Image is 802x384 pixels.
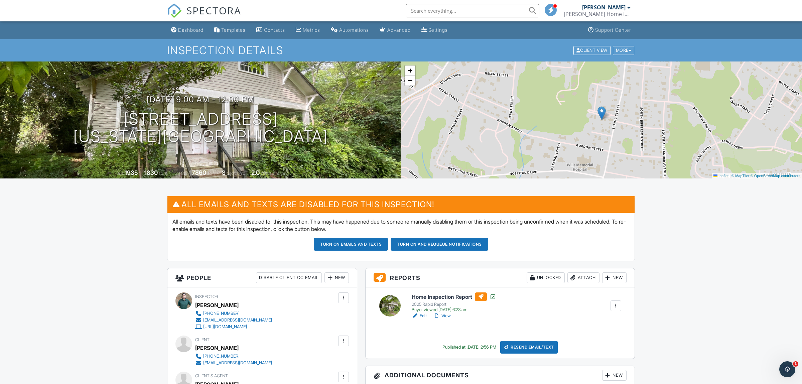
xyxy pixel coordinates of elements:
a: [EMAIL_ADDRESS][DOMAIN_NAME] [195,317,272,324]
a: Settings [419,24,450,36]
a: Automations (Basic) [328,24,372,36]
span: bathrooms [261,171,280,176]
div: 17860 [189,169,206,176]
span: Inspector [195,294,218,299]
div: 1830 [144,169,158,176]
div: New [324,272,349,283]
span: Lot Size [174,171,188,176]
input: Search everything... [406,4,539,17]
a: View [433,312,451,319]
div: 3 [222,169,226,176]
div: Contacts [264,27,285,33]
div: Client View [573,46,611,55]
a: Support Center [585,24,634,36]
div: Disable Client CC Email [256,272,322,283]
div: Published at [DATE] 2:56 PM [442,345,496,350]
h3: [DATE] 9:00 am - 12:00 pm [147,95,254,104]
div: Support Center [595,27,631,33]
div: [PERSON_NAME] [195,300,239,310]
div: Settings [428,27,448,33]
h3: People [167,268,357,287]
div: Dashboard [178,27,204,33]
a: [URL][DOMAIN_NAME] [195,324,272,330]
button: Turn on and Requeue Notifications [391,238,488,251]
h3: Reports [366,268,635,287]
a: Zoom out [405,76,415,86]
button: Turn on emails and texts [314,238,388,251]
a: Home Inspection Report 2025 Rapid Report Buyer viewed [DATE] 6:23 am [412,292,496,312]
p: All emails and texts have been disabled for this inspection. This may have happened due to someon... [172,218,630,233]
div: [PHONE_NUMBER] [203,354,240,359]
h1: [STREET_ADDRESS] [US_STATE][GEOGRAPHIC_DATA] [73,110,328,146]
div: 1935 [125,169,138,176]
div: Attach [567,272,599,283]
div: [PERSON_NAME] [195,343,239,353]
div: Buyer viewed [DATE] 6:23 am [412,307,496,312]
a: Templates [212,24,248,36]
a: © MapTiler [731,174,750,178]
span: | [729,174,730,178]
span: sq.ft. [207,171,216,176]
div: Automations [339,27,369,33]
div: [URL][DOMAIN_NAME] [203,324,247,330]
div: New [602,272,627,283]
a: Advanced [377,24,413,36]
span: Client's Agent [195,373,228,378]
a: Edit [412,312,427,319]
img: Marker [597,106,606,120]
div: [EMAIL_ADDRESS][DOMAIN_NAME] [203,317,272,323]
a: Metrics [293,24,323,36]
iframe: Intercom live chat [779,361,795,377]
h3: All emails and texts are disabled for this inspection! [167,196,635,213]
span: SPECTORA [186,3,241,17]
h6: Home Inspection Report [412,292,496,301]
div: Unlocked [527,272,565,283]
a: © OpenStreetMap contributors [751,174,800,178]
div: Metrics [303,27,320,33]
div: Advanced [387,27,411,33]
a: SPECTORA [167,9,241,23]
div: Templates [221,27,246,33]
div: Marney's Home Inspections, LLC [564,11,631,17]
a: Dashboard [168,24,206,36]
div: [EMAIL_ADDRESS][DOMAIN_NAME] [203,360,272,366]
img: The Best Home Inspection Software - Spectora [167,3,182,18]
a: Contacts [254,24,288,36]
span: 1 [793,361,798,367]
span: bedrooms [227,171,245,176]
div: 2.0 [251,169,260,176]
span: Client [195,337,210,342]
span: + [408,66,412,75]
a: [PHONE_NUMBER] [195,310,272,317]
a: [PHONE_NUMBER] [195,353,272,360]
a: Leaflet [713,174,728,178]
div: 2025 Rapid Report [412,302,496,307]
span: − [408,76,412,85]
a: Zoom in [405,66,415,76]
span: sq. ft. [159,171,168,176]
h1: Inspection Details [167,44,635,56]
a: [EMAIL_ADDRESS][DOMAIN_NAME] [195,360,272,366]
div: More [613,46,635,55]
div: New [602,370,627,381]
div: [PERSON_NAME] [582,4,626,11]
span: Built [116,171,124,176]
a: Client View [573,47,612,52]
div: Resend Email/Text [500,341,558,354]
div: [PHONE_NUMBER] [203,311,240,316]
